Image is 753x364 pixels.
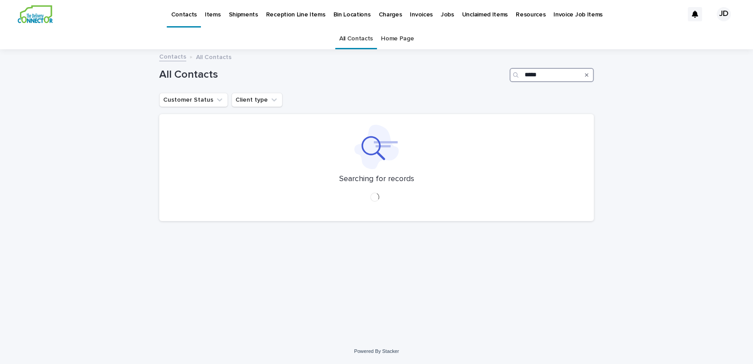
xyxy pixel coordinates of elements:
a: All Contacts [339,28,373,49]
h1: All Contacts [159,68,506,81]
p: All Contacts [196,51,231,61]
p: Searching for records [339,174,414,184]
img: aCWQmA6OSGG0Kwt8cj3c [18,5,53,23]
input: Search [510,68,594,82]
a: Home Page [381,28,414,49]
button: Customer Status [159,93,228,107]
a: Powered By Stacker [354,348,399,354]
button: Client type [231,93,282,107]
div: JD [717,7,731,21]
a: Contacts [159,51,186,61]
